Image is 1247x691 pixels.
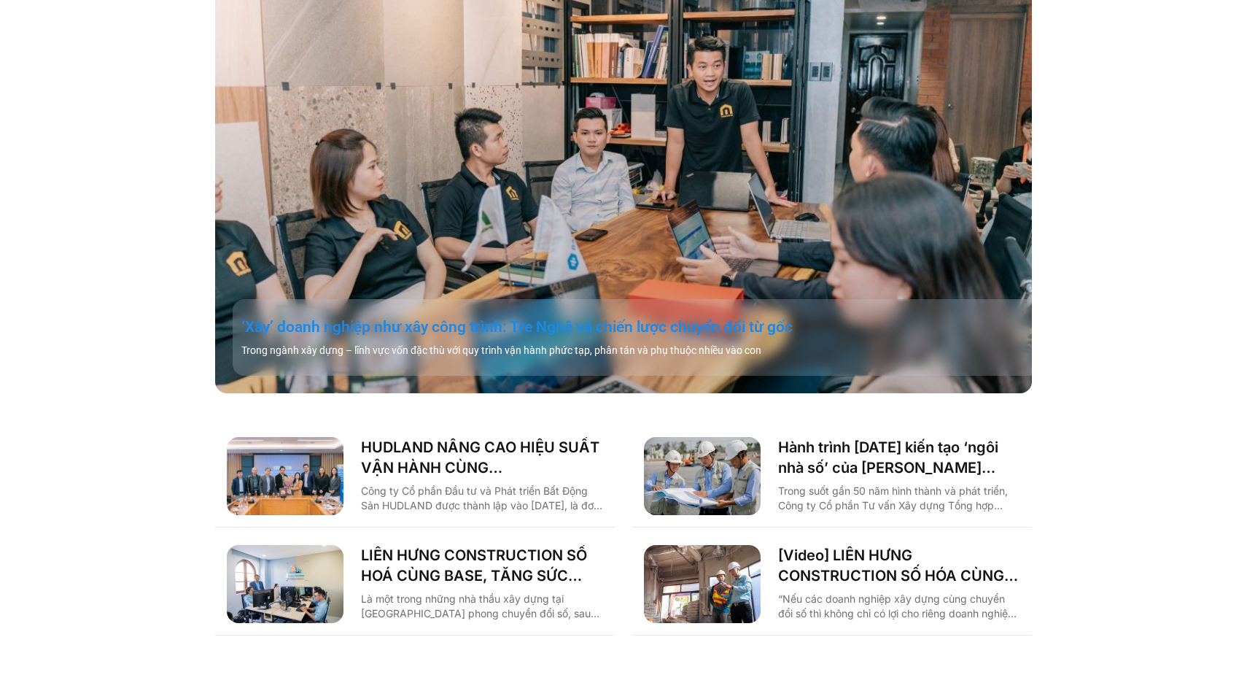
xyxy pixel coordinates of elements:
p: Trong suốt gần 50 năm hình thành và phát triển, Công ty Cổ phần Tư vấn Xây dựng Tổng hợp (Nagecco... [778,484,1020,513]
a: [Video] LIÊN HƯNG CONSTRUCTION SỐ HÓA CÙNG BASE, TĂNG SỨC MẠNH NỘI TẠI KHAI PHÁ THỊ TRƯỜNG [GEOGR... [778,545,1020,586]
img: chuyển đổi số liên hưng base [227,545,343,623]
p: Là một trong những nhà thầu xây dựng tại [GEOGRAPHIC_DATA] phong chuyển đổi số, sau gần [DATE] vậ... [361,592,603,621]
a: LIÊN HƯNG CONSTRUCTION SỐ HOÁ CÙNG BASE, TĂNG SỨC MẠNH NỘI TẠI KHAI PHÁ THỊ TRƯỜNG [GEOGRAPHIC_DATA] [361,545,603,586]
a: Hành trình [DATE] kiến tạo ‘ngôi nhà số’ của [PERSON_NAME] cùng [DOMAIN_NAME]: Tiết kiệm 80% thời... [778,437,1020,478]
p: “Nếu các doanh nghiệp xây dựng cùng chuyển đổi số thì không chỉ có lợi cho riêng doanh nghiệp mà ... [778,592,1020,621]
p: Trong ngành xây dựng – lĩnh vực vốn đặc thù với quy trình vận hành phức tạp, phân tán và phụ thuộ... [241,343,1041,358]
a: ‘Xây’ doanh nghiệp như xây công trình: Tre Nghệ và chiến lược chuyển đổi từ gốc [241,317,1041,337]
a: HUDLAND NÂNG CAO HIỆU SUẤT VẬN HÀNH CÙNG [DOMAIN_NAME] [361,437,603,478]
p: Công ty Cổ phần Đầu tư và Phát triển Bất Động Sản HUDLAND được thành lập vào [DATE], là đơn vị th... [361,484,603,513]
